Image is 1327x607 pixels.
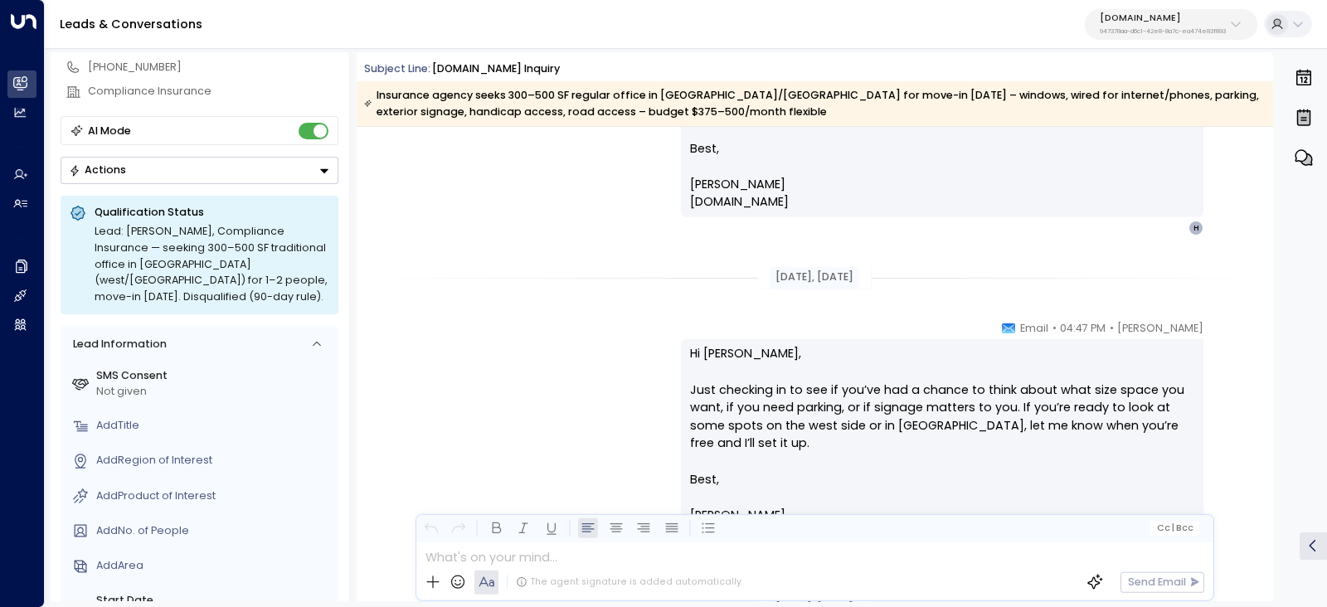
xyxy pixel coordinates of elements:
div: AddArea [96,558,333,574]
div: AI Mode [88,123,131,139]
div: Button group with a nested menu [61,157,338,184]
span: • [1052,320,1057,337]
div: Actions [69,163,126,177]
button: Actions [61,157,338,184]
span: 04:47 PM [1060,320,1106,337]
div: Lead: [PERSON_NAME], Compliance Insurance — seeking 300–500 SF traditional office in [GEOGRAPHIC_... [95,223,329,305]
span: • [1110,320,1114,337]
label: SMS Consent [96,368,333,384]
div: Compliance Insurance [88,84,338,100]
p: 947378aa-d6c1-42e8-8a7c-ea474e83f893 [1100,28,1226,35]
div: AddProduct of Interest [96,488,333,504]
button: Redo [449,518,469,539]
button: Undo [420,518,441,539]
img: 80_headshot.jpg [1210,320,1240,350]
p: Hi [PERSON_NAME], Just checking in to see if you’ve had a chance to think about what size space y... [690,345,1194,542]
div: The agent signature is added automatically [516,575,741,589]
div: Insurance agency seeks 300–500 SF regular office in [GEOGRAPHIC_DATA]/[GEOGRAPHIC_DATA] for move-... [364,87,1264,120]
p: [DOMAIN_NAME] [1100,13,1226,23]
div: AddRegion of Interest [96,453,333,469]
div: AddTitle [96,418,333,434]
span: | [1172,523,1174,533]
div: [PHONE_NUMBER] [88,60,338,75]
div: AddNo. of People [96,523,333,539]
div: [DOMAIN_NAME] Inquiry [432,61,560,77]
span: Email [1020,320,1048,337]
div: Lead Information [67,337,166,352]
a: Leads & Conversations [60,16,202,32]
span: Subject Line: [364,61,430,75]
div: H [1188,221,1203,236]
span: [PERSON_NAME] [1117,320,1203,337]
button: Cc|Bcc [1150,521,1199,535]
p: Qualification Status [95,205,329,220]
button: [DOMAIN_NAME]947378aa-d6c1-42e8-8a7c-ea474e83f893 [1085,9,1257,40]
div: Not given [96,384,333,400]
div: [DATE], [DATE] [770,267,859,289]
span: Cc Bcc [1156,523,1193,533]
